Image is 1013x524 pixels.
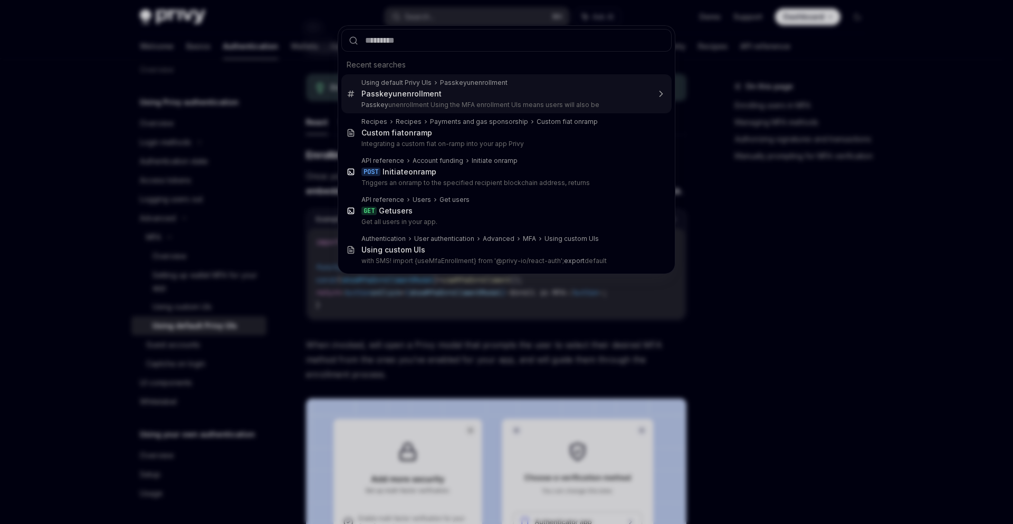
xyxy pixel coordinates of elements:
[361,128,432,138] div: Custom fiat
[361,235,406,243] div: Authentication
[430,118,528,126] div: Payments and gas sponsorship
[361,89,393,98] b: Passkey
[413,196,431,204] div: Users
[392,206,413,215] b: users
[408,167,436,176] b: onramp
[523,235,536,243] div: MFA
[361,257,649,265] p: with SMS! import {useMfaEnrollment} from '@privy-io/react-auth'; default
[361,79,432,87] div: Using default Privy UIs
[413,157,463,165] div: Account funding
[361,168,380,176] div: POST
[361,101,388,109] b: Passkey
[544,235,599,243] div: Using custom UIs
[361,207,377,215] div: GET
[361,140,649,148] p: Integrating a custom fiat on-ramp into your app Privy
[439,196,470,204] div: Get users
[537,118,598,126] div: Custom fiat onramp
[361,89,442,99] div: unenrollment
[396,118,422,126] div: Recipes
[440,79,508,87] div: unenrollment
[361,101,649,109] p: unenrollment Using the MFA enrollment UIs means users will also be
[379,206,413,216] div: Get
[440,79,467,86] b: Passkey
[472,157,518,165] div: Initiate onramp
[404,128,432,137] b: onramp
[383,167,436,177] div: Initiate
[564,257,585,265] b: export
[361,118,387,126] div: Recipes
[361,245,425,255] div: Using custom UIs
[414,235,474,243] div: User authentication
[361,179,649,187] p: Triggers an onramp to the specified recipient blockchain address, returns
[361,218,649,226] p: Get all users in your app.
[347,60,406,70] span: Recent searches
[361,157,404,165] div: API reference
[483,235,514,243] div: Advanced
[361,196,404,204] div: API reference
